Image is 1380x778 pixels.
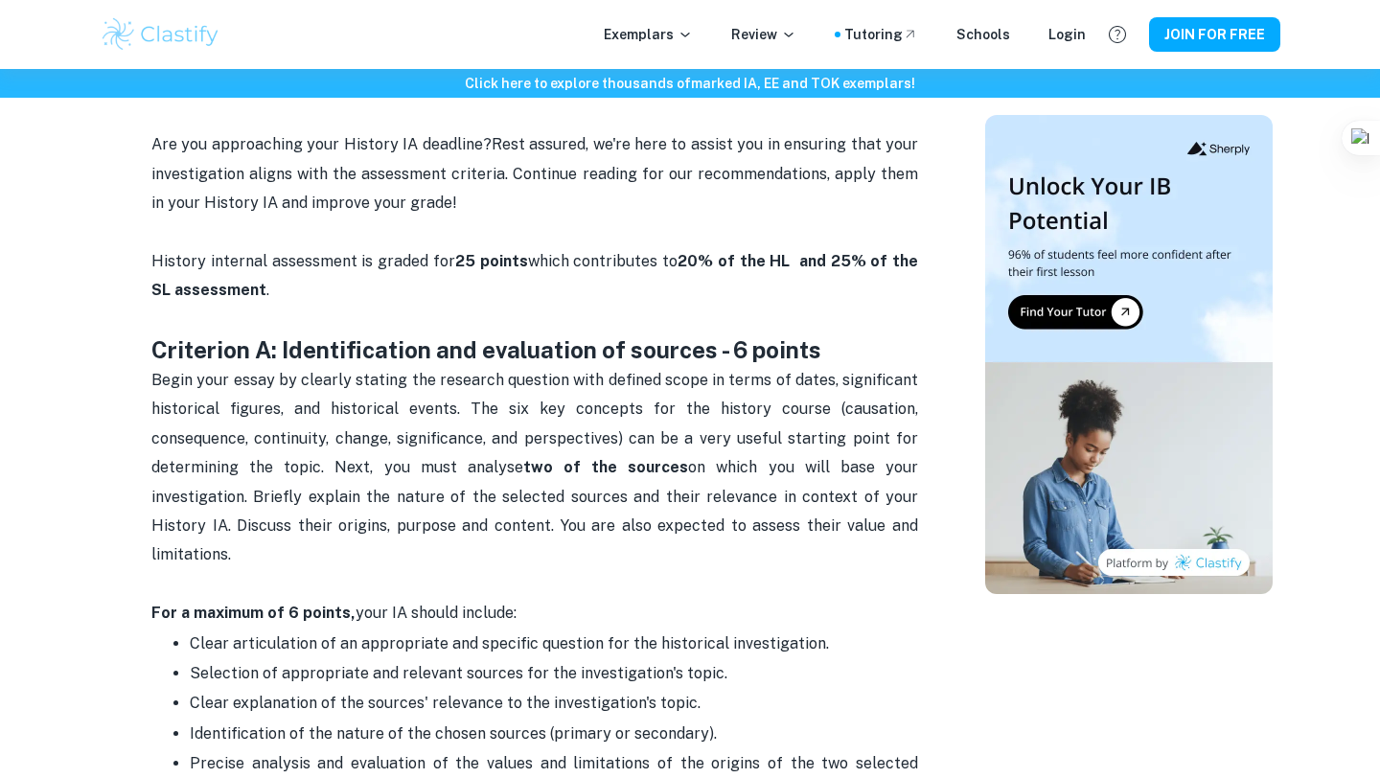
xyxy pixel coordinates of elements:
a: Tutoring [844,24,918,45]
strong: two of the sources [523,458,688,476]
span: your IA should include: [151,604,517,622]
img: Thumbnail [985,115,1273,594]
h6: Click here to explore thousands of marked IA, EE and TOK exemplars ! [4,73,1376,94]
span: History internal assessment is graded for which contributes to . [151,252,922,299]
span: Clear articulation of an appropriate and specific question for the historical investigation. [190,634,829,652]
strong: Criterion A: Identification and evaluation of sources - 6 points [151,336,821,363]
p: Review [731,24,796,45]
button: Help and Feedback [1101,18,1134,51]
span: Begin your essay by clearly stating the research question with defined scope in terms of dates, s... [151,371,922,563]
img: Clastify logo [100,15,221,54]
a: Login [1048,24,1086,45]
button: JOIN FOR FREE [1149,17,1280,52]
p: Exemplars [604,24,693,45]
span: Identification of the nature of the chosen sources (primary or secondary). [190,724,717,743]
strong: 25 points [455,252,528,270]
strong: For a maximum of 6 points, [151,604,356,622]
a: Schools [956,24,1010,45]
span: Are you approaching your History IA deadline? [151,135,492,153]
span: Rest assured, we're here to assist you in ensuring that your investigation aligns with the assess... [151,135,922,212]
span: Selection of appropriate and relevant sources for the investigation's topic. [190,664,727,682]
span: Clear explanation of the sources' relevance to the investigation's topic. [190,694,701,712]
